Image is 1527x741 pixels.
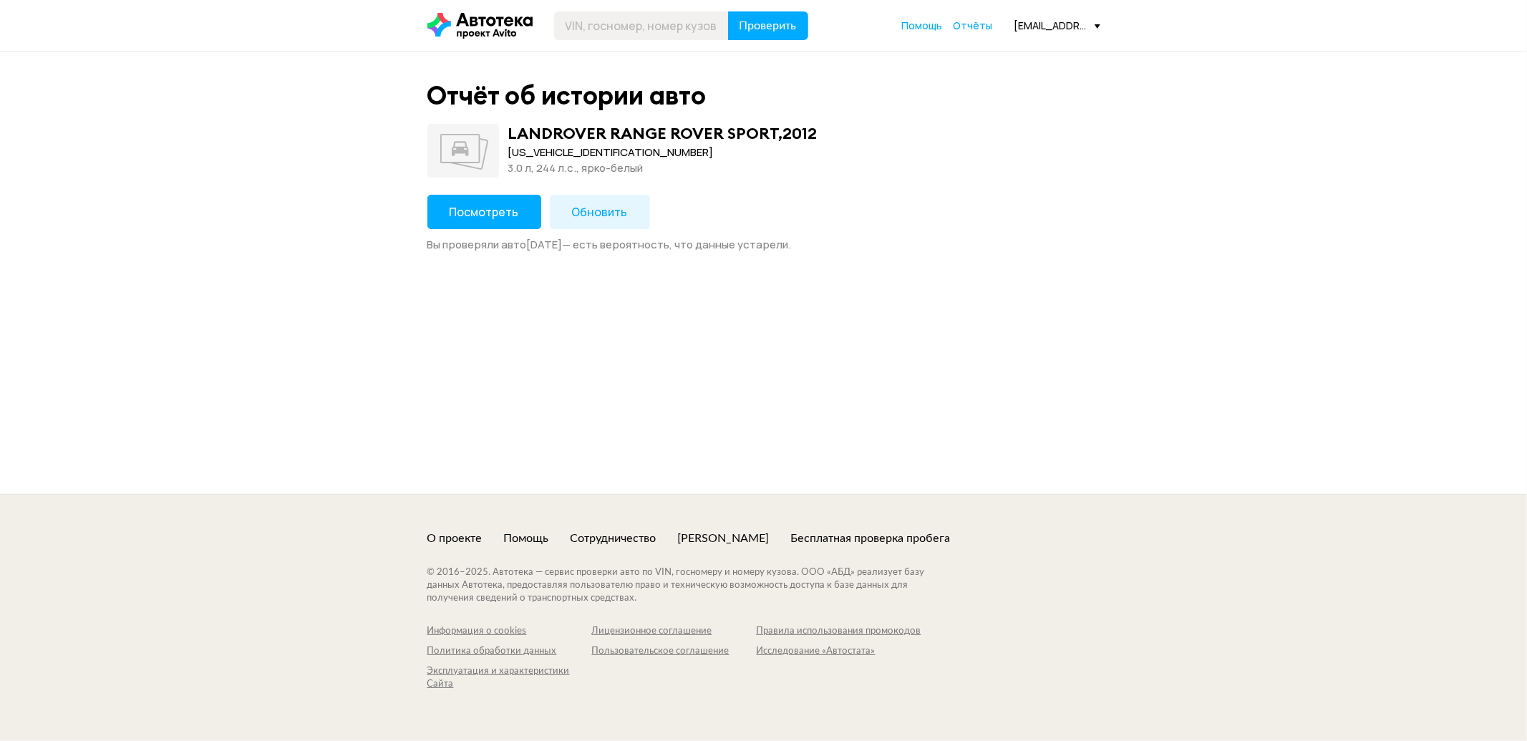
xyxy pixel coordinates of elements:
button: Проверить [728,11,808,40]
a: Исследование «Автостата» [757,645,921,658]
div: Вы проверяли авто [DATE] — есть вероятность, что данные устарели. [427,238,1100,252]
a: Бесплатная проверка пробега [791,531,951,546]
a: О проекте [427,531,483,546]
input: VIN, госномер, номер кузова [554,11,729,40]
a: Отчёты [954,19,993,33]
span: Отчёты [954,19,993,32]
div: 3.0 л, 244 л.c., ярко-белый [508,160,818,176]
div: LANDROVER RANGE ROVER SPORT , 2012 [508,124,818,142]
div: Отчёт об истории авто [427,80,707,111]
span: Посмотреть [450,204,519,220]
a: Политика обработки данных [427,645,592,658]
a: Правила использования промокодов [757,625,921,638]
div: [US_VEHICLE_IDENTIFICATION_NUMBER] [508,145,818,160]
a: Эксплуатация и характеристики Сайта [427,665,592,691]
span: Помощь [902,19,943,32]
div: [EMAIL_ADDRESS][DOMAIN_NAME] [1014,19,1100,32]
span: Проверить [740,20,797,32]
button: Обновить [550,195,650,229]
a: Сотрудничество [571,531,656,546]
a: Лицензионное соглашение [592,625,757,638]
a: Пользовательское соглашение [592,645,757,658]
button: Посмотреть [427,195,541,229]
span: Обновить [572,204,628,220]
div: © 2016– 2025 . Автотека — сервис проверки авто по VIN, госномеру и номеру кузова. ООО «АБД» реали... [427,566,954,605]
a: Информация о cookies [427,625,592,638]
a: [PERSON_NAME] [678,531,770,546]
a: Помощь [902,19,943,33]
a: Помощь [504,531,549,546]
